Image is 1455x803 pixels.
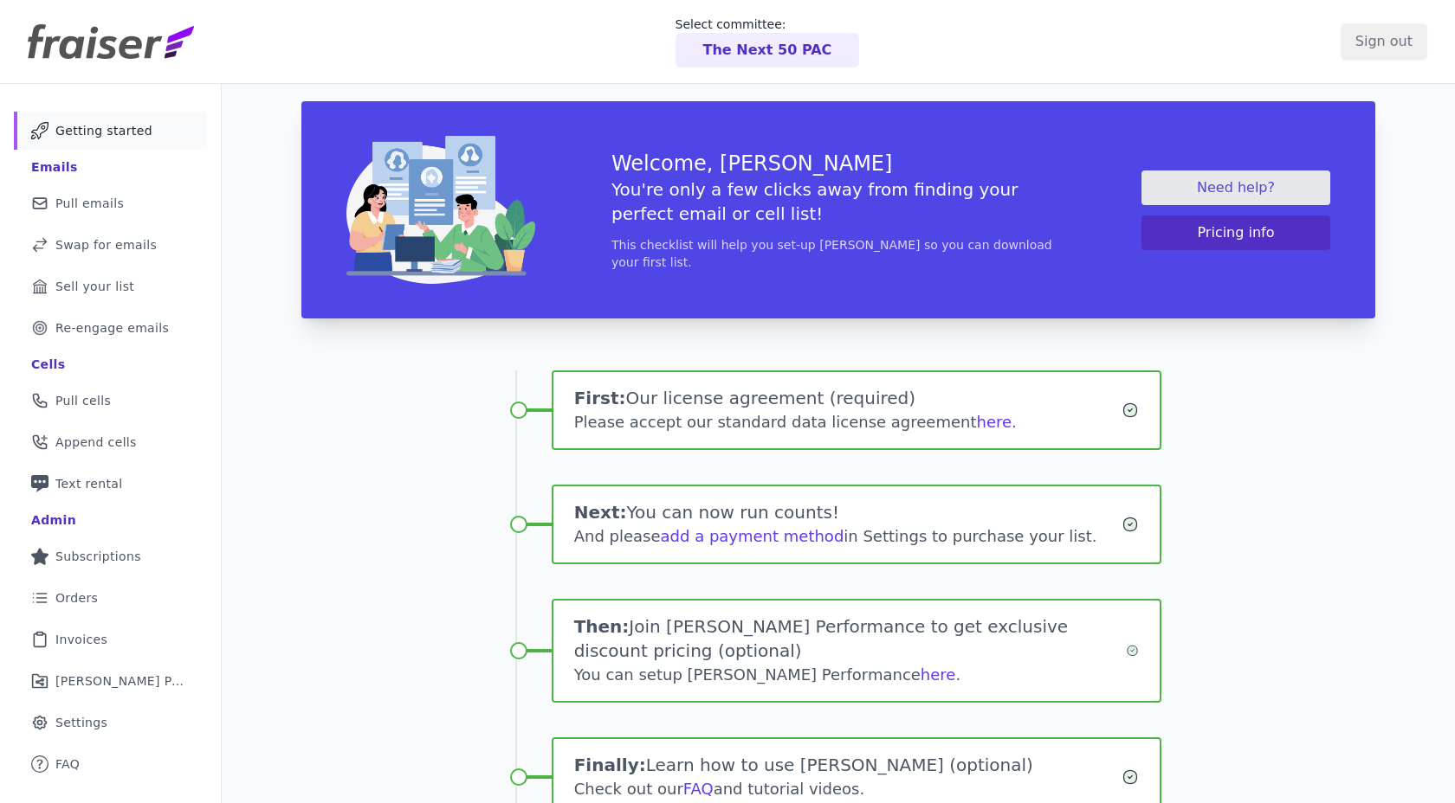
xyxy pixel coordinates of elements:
[55,589,98,607] span: Orders
[14,184,207,222] a: Pull emails
[661,527,844,545] a: add a payment method
[574,777,1122,801] div: Check out our and tutorial videos.
[574,614,1126,663] h1: Join [PERSON_NAME] Performance to get exclusive discount pricing (optional)
[346,136,535,284] img: img
[55,714,107,731] span: Settings
[55,548,141,565] span: Subscriptions
[574,388,626,408] span: First:
[55,392,111,409] span: Pull cells
[31,158,78,176] div: Emails
[14,537,207,575] a: Subscriptions
[574,410,1122,434] div: Please accept our standard data license agreement
[14,112,207,150] a: Getting started
[574,500,1122,524] h1: You can now run counts!
[55,755,80,773] span: FAQ
[1141,170,1330,205] a: Need help?
[683,780,714,798] a: FAQ
[574,755,646,775] span: Finally:
[31,356,65,373] div: Cells
[676,16,860,33] p: Select committee:
[611,236,1065,271] p: This checklist will help you set-up [PERSON_NAME] so you can download your first list.
[14,423,207,461] a: Append cells
[574,663,1126,687] div: You can setup [PERSON_NAME] Performance .
[31,511,76,529] div: Admin
[14,662,207,700] a: [PERSON_NAME] Performance
[55,631,107,648] span: Invoices
[676,16,860,67] a: Select committee: The Next 50 PAC
[574,616,630,637] span: Then:
[14,745,207,783] a: FAQ
[14,226,207,264] a: Swap for emails
[574,753,1122,777] h1: Learn how to use [PERSON_NAME] (optional)
[574,386,1122,410] h1: Our license agreement (required)
[28,24,194,59] img: Fraiser Logo
[14,703,207,742] a: Settings
[14,382,207,420] a: Pull cells
[611,177,1065,226] h5: You're only a few clicks away from finding your perfect email or cell list!
[55,195,124,212] span: Pull emails
[14,620,207,658] a: Invoices
[1141,215,1330,250] button: Pricing info
[574,524,1122,549] div: And please in Settings to purchase your list.
[1341,23,1427,60] input: Sign out
[55,434,137,451] span: Append cells
[14,267,207,305] a: Sell your list
[55,672,186,690] span: [PERSON_NAME] Performance
[55,122,152,139] span: Getting started
[55,475,123,492] span: Text rental
[14,465,207,503] a: Text rental
[703,40,832,61] p: The Next 50 PAC
[921,665,956,684] a: here
[55,278,134,295] span: Sell your list
[611,150,1065,177] h3: Welcome, [PERSON_NAME]
[14,309,207,347] a: Re-engage emails
[55,319,169,337] span: Re-engage emails
[55,236,157,254] span: Swap for emails
[14,579,207,617] a: Orders
[574,502,627,523] span: Next:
